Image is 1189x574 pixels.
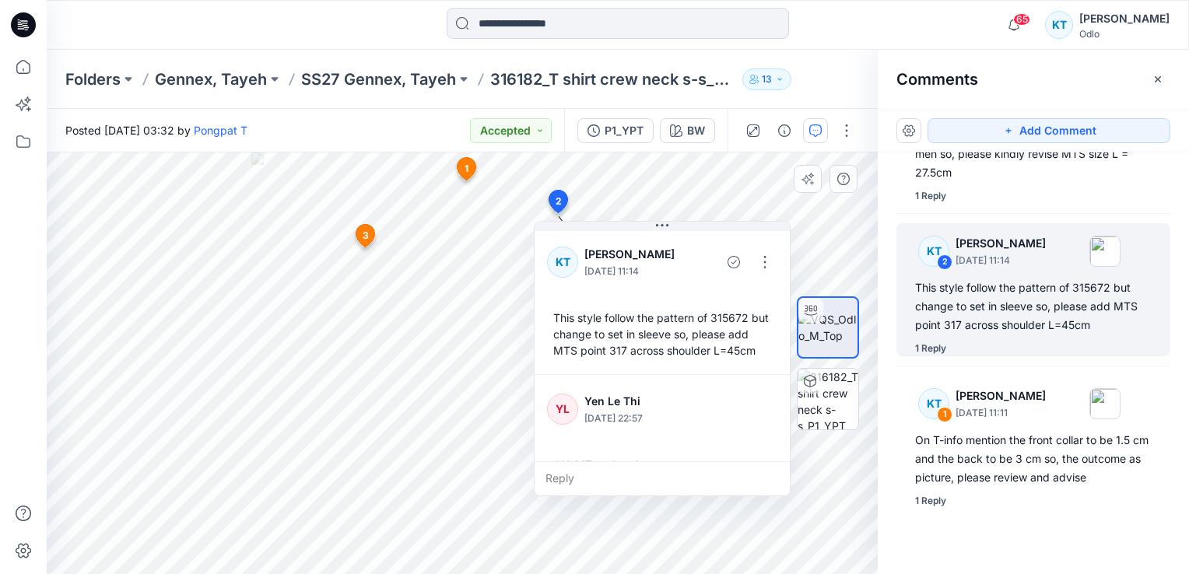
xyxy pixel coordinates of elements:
a: Gennex, Tayeh [155,68,267,90]
img: 316182_T shirt crew neck s-s_P1_YPT BW [798,369,858,429]
div: KT [918,236,949,267]
div: Reply [535,461,790,495]
div: 1 Reply [915,188,946,204]
div: 1 [937,407,952,422]
div: OK, MT updated [547,450,777,479]
div: This style follow the pattern of 315672 but change to set in sleeve so, please add MTS point 317 ... [547,303,777,365]
button: 13 [742,68,791,90]
a: SS27 Gennex, Tayeh [301,68,456,90]
div: 2 [937,254,952,270]
p: [DATE] 11:14 [956,253,1046,268]
p: 13 [762,71,772,88]
div: [PERSON_NAME] [1079,9,1170,28]
div: KT [547,247,578,278]
a: Folders [65,68,121,90]
div: 1 Reply [915,341,946,356]
span: 65 [1013,13,1030,26]
span: 3 [363,229,369,243]
div: 1 Reply [915,493,946,509]
button: P1_YPT [577,118,654,143]
div: YL [547,394,578,425]
button: Add Comment [928,118,1170,143]
p: 316182_T shirt crew neck s-s_P1_YPT [490,68,736,90]
h2: Comments [896,70,978,89]
p: [PERSON_NAME] [956,387,1046,405]
span: Posted [DATE] 03:32 by [65,122,247,138]
div: KT [1045,11,1073,39]
div: BW [687,122,705,139]
div: KT [918,388,949,419]
p: [DATE] 22:57 [584,411,711,426]
p: Yen Le Thi [584,392,711,411]
button: BW [660,118,715,143]
span: 1 [465,162,468,176]
p: [PERSON_NAME] [584,245,687,264]
div: P1_YPT [605,122,644,139]
p: [DATE] 11:14 [584,264,687,279]
button: Details [772,118,797,143]
p: [PERSON_NAME] [956,234,1046,253]
span: 2 [556,194,562,208]
a: Pongpat T [194,124,247,137]
div: On T-info mention the front collar to be 1.5 cm and the back to be 3 cm so, the outcome as pictur... [915,431,1152,487]
p: [DATE] 11:11 [956,405,1046,421]
div: Odlo [1079,28,1170,40]
div: This style follow the pattern of 315672 but change to set in sleeve so, please add MTS point 317 ... [915,278,1152,334]
img: VQS_Odlo_M_Top [798,311,858,344]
